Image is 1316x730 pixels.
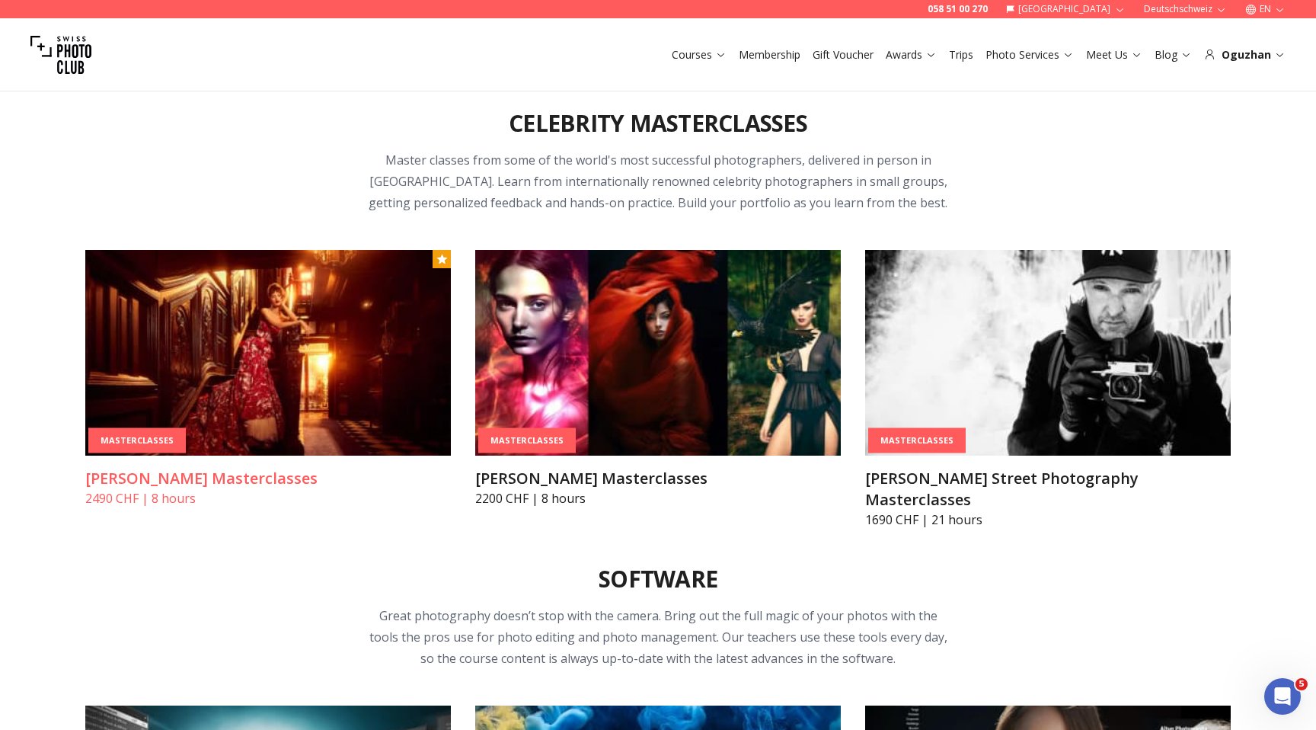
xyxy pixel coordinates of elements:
button: Trips [943,44,979,66]
a: Courses [672,47,727,62]
h3: [PERSON_NAME] Masterclasses [85,468,451,489]
a: Marco Benedetti MasterclassesMasterClasses[PERSON_NAME] Masterclasses2200 CHF | 8 hours [475,250,841,507]
a: Membership [739,47,800,62]
a: Awards [886,47,937,62]
a: Blog [1155,47,1192,62]
h3: [PERSON_NAME] Masterclasses [475,468,841,489]
h2: Software [599,565,717,593]
button: Blog [1148,44,1198,66]
p: 2200 CHF | 8 hours [475,489,841,507]
div: MasterClasses [88,428,186,453]
a: Lindsay Adler MasterclassesMasterClasses[PERSON_NAME] Masterclasses2490 CHF | 8 hours [85,250,451,507]
span: Master classes from some of the world's most successful photographers, delivered in person in [GE... [369,152,947,211]
button: Membership [733,44,807,66]
a: Phil Penman Street Photography MasterclassesMasterClasses[PERSON_NAME] Street Photography Masterc... [865,250,1231,529]
div: MasterClasses [868,428,966,453]
button: Meet Us [1080,44,1148,66]
h3: [PERSON_NAME] Street Photography Masterclasses [865,468,1231,511]
iframe: Intercom live chat [1264,678,1301,715]
img: Marco Benedetti Masterclasses [475,250,841,456]
div: MasterClasses [478,428,576,453]
span: Great photography doesn’t stop with the camera. Bring out the full magic of your photos with the ... [369,607,947,667]
button: Photo Services [979,44,1080,66]
img: Lindsay Adler Masterclasses [85,250,451,456]
span: 5 [1295,678,1308,690]
a: 058 51 00 270 [928,3,988,15]
a: Trips [949,47,973,62]
img: Phil Penman Street Photography Masterclasses [865,250,1231,456]
button: Awards [880,44,943,66]
div: Oguzhan [1204,47,1286,62]
button: Gift Voucher [807,44,880,66]
button: Courses [666,44,733,66]
p: 1690 CHF | 21 hours [865,511,1231,529]
a: Photo Services [985,47,1074,62]
h2: Celebrity Masterclasses [509,110,807,137]
a: Gift Voucher [813,47,874,62]
p: 2490 CHF | 8 hours [85,489,451,507]
img: Swiss photo club [30,24,91,85]
a: Meet Us [1086,47,1142,62]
